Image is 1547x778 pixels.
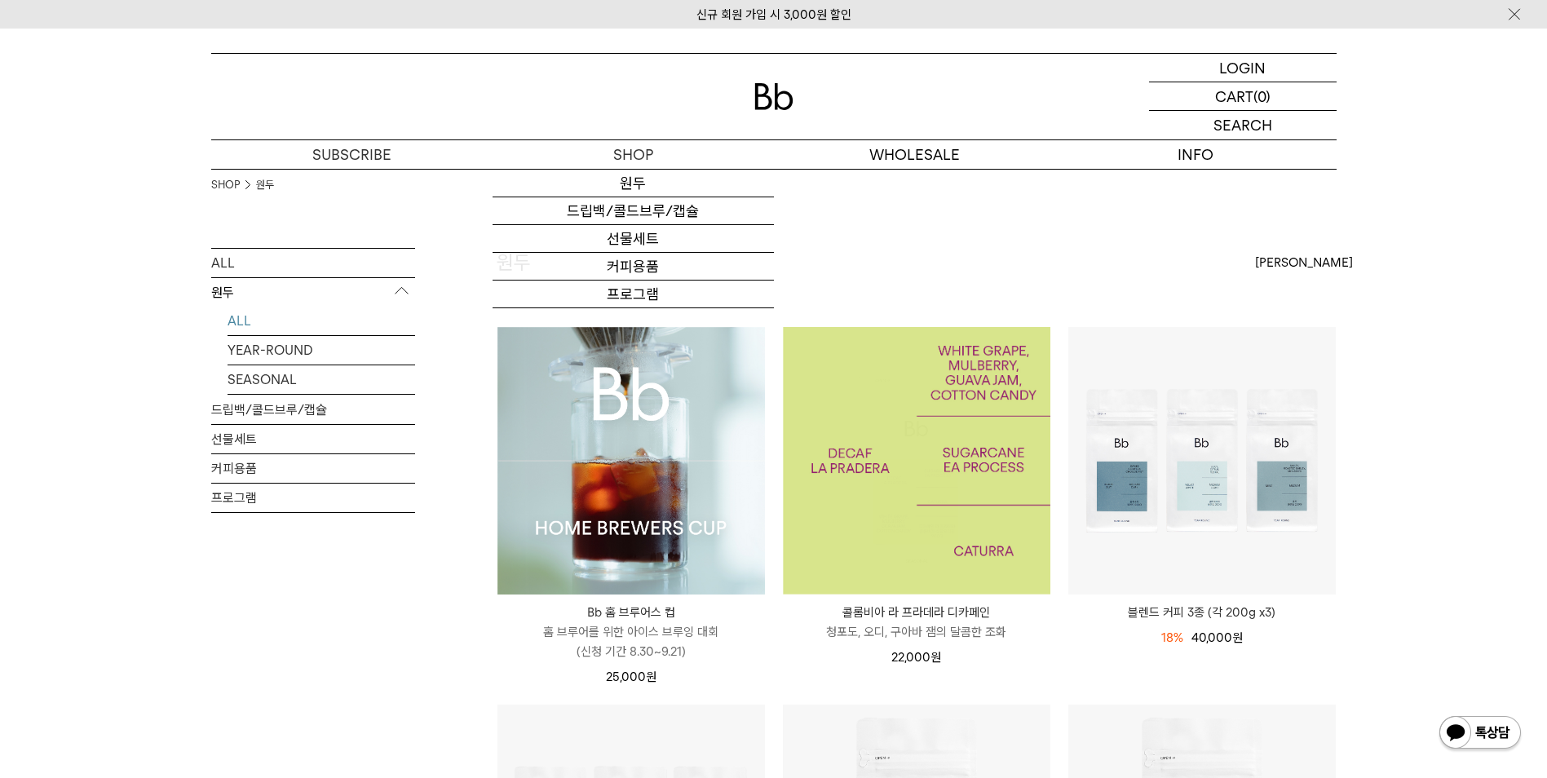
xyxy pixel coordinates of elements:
span: 원 [646,670,656,684]
a: 블렌드 커피 3종 (각 200g x3) [1068,603,1336,622]
a: 원두 [493,170,774,197]
img: 로고 [754,83,793,110]
a: 원두 [256,177,274,193]
p: (0) [1253,82,1271,110]
p: 홈 브루어를 위한 아이스 브루잉 대회 (신청 기간 8.30~9.21) [497,622,765,661]
p: CART [1215,82,1253,110]
a: 프로그램 [493,281,774,308]
p: 원두 [211,278,415,307]
a: SHOP [493,140,774,169]
p: 청포도, 오디, 구아바 잼의 달콤한 조화 [783,622,1050,642]
a: SHOP [211,177,240,193]
p: SEARCH [1213,111,1272,139]
a: 커피용품 [493,253,774,281]
a: LOGIN [1149,54,1337,82]
a: 선물세트 [493,225,774,253]
a: 프로그램 [211,484,415,512]
a: 콜롬비아 라 프라데라 디카페인 [783,327,1050,595]
p: Bb 홈 브루어스 컵 [497,603,765,622]
span: 40,000 [1191,630,1243,645]
a: ALL [228,307,415,335]
a: 커피용품 [211,454,415,483]
a: 콜롬비아 라 프라데라 디카페인 청포도, 오디, 구아바 잼의 달콤한 조화 [783,603,1050,642]
span: 25,000 [606,670,656,684]
img: 블렌드 커피 3종 (각 200g x3) [1068,327,1336,595]
span: [PERSON_NAME] [1255,253,1353,272]
a: 드립백/콜드브루/캡슐 [493,197,774,225]
a: 드립백/콜드브루/캡슐 [211,396,415,424]
span: 22,000 [891,650,941,665]
p: LOGIN [1219,54,1266,82]
a: CART (0) [1149,82,1337,111]
p: INFO [1055,140,1337,169]
a: 신규 회원 가입 시 3,000원 할인 [696,7,851,22]
a: Bb 홈 브루어스 컵 홈 브루어를 위한 아이스 브루잉 대회(신청 기간 8.30~9.21) [497,603,765,661]
p: WHOLESALE [774,140,1055,169]
a: ALL [211,249,415,277]
a: YEAR-ROUND [228,336,415,365]
span: 원 [930,650,941,665]
p: 콜롬비아 라 프라데라 디카페인 [783,603,1050,622]
a: 선물세트 [211,425,415,453]
img: 카카오톡 채널 1:1 채팅 버튼 [1438,714,1523,754]
a: SUBSCRIBE [211,140,493,169]
span: 원 [1232,630,1243,645]
img: 1000001187_add2_054.jpg [783,327,1050,595]
img: Bb 홈 브루어스 컵 [497,327,765,595]
a: SEASONAL [228,365,415,394]
div: 18% [1161,628,1183,648]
